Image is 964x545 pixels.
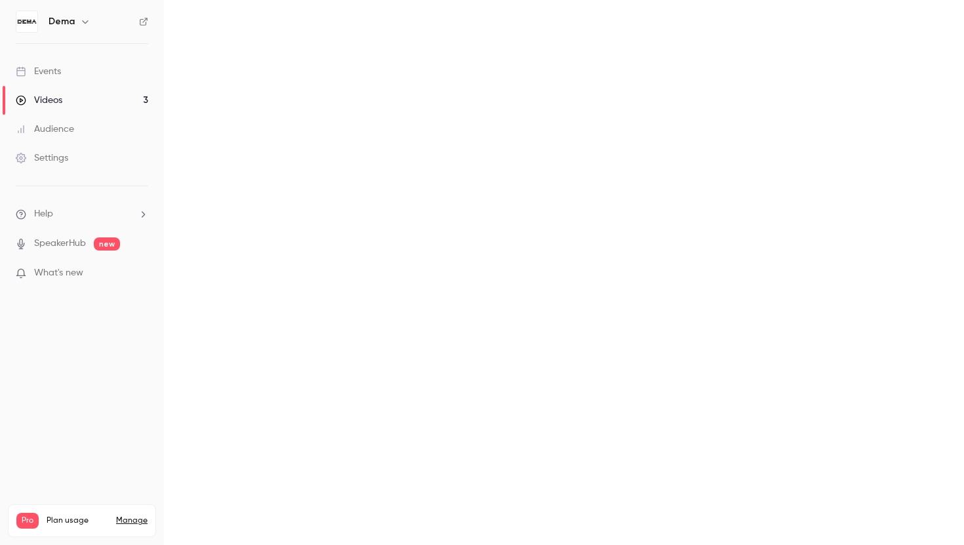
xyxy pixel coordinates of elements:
div: Events [16,65,61,78]
span: Help [34,207,53,221]
div: Videos [16,94,62,107]
h6: Dema [49,15,75,28]
a: SpeakerHub [34,237,86,251]
img: Dema [16,11,37,32]
span: Plan usage [47,515,108,526]
iframe: Noticeable Trigger [132,268,148,279]
span: What's new [34,266,83,280]
li: help-dropdown-opener [16,207,148,221]
div: Audience [16,123,74,136]
span: new [94,237,120,251]
a: Manage [116,515,148,526]
div: Settings [16,151,68,165]
span: Pro [16,513,39,529]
